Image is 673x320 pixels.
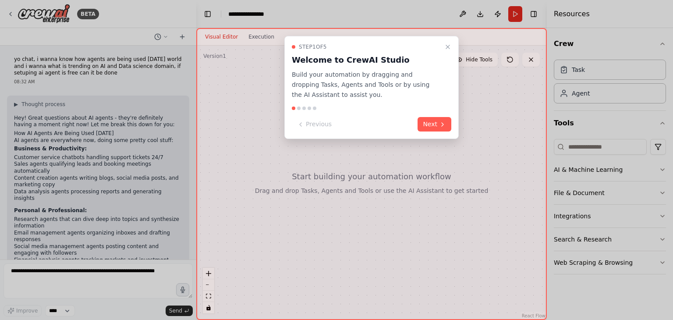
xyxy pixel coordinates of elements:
button: Previous [292,117,337,132]
button: Close walkthrough [443,42,453,52]
p: Build your automation by dragging and dropping Tasks, Agents and Tools or by using the AI Assista... [292,70,441,100]
h3: Welcome to CrewAI Studio [292,54,441,66]
span: Step 1 of 5 [299,43,327,50]
button: Next [418,117,451,132]
button: Hide left sidebar [202,8,214,20]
